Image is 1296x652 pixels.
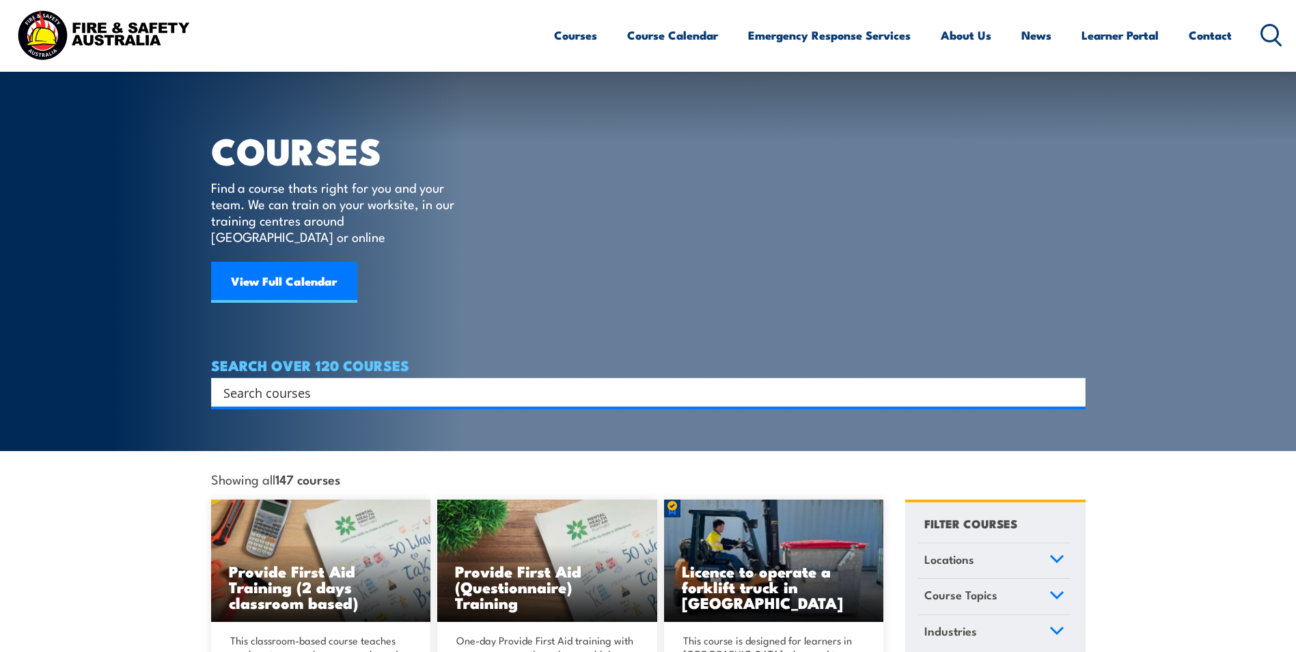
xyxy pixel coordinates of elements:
a: Courses [554,17,597,53]
span: Showing all [211,472,340,486]
h3: Licence to operate a forklift truck in [GEOGRAPHIC_DATA] [682,563,866,610]
img: Licence to operate a forklift truck Training [664,500,884,623]
button: Search magnifier button [1062,383,1081,402]
form: Search form [226,383,1058,402]
span: Locations [924,550,974,569]
a: Provide First Aid (Questionnaire) Training [437,500,657,623]
a: News [1021,17,1051,53]
strong: 147 courses [275,470,340,488]
a: Course Calendar [627,17,718,53]
h4: FILTER COURSES [924,514,1017,532]
a: Industries [918,615,1071,651]
img: Mental Health First Aid Training (Standard) – Blended Classroom [437,500,657,623]
span: Industries [924,622,977,640]
a: Locations [918,543,1071,579]
input: Search input [223,382,1056,403]
h3: Provide First Aid Training (2 days classroom based) [229,563,413,610]
a: Provide First Aid Training (2 days classroom based) [211,500,431,623]
span: Course Topics [924,586,997,604]
a: Contact [1189,17,1232,53]
a: Course Topics [918,579,1071,614]
a: Licence to operate a forklift truck in [GEOGRAPHIC_DATA] [664,500,884,623]
h4: SEARCH OVER 120 COURSES [211,357,1086,372]
p: Find a course thats right for you and your team. We can train on your worksite, in our training c... [211,179,460,245]
h1: COURSES [211,134,474,166]
a: Learner Portal [1081,17,1159,53]
a: View Full Calendar [211,262,357,303]
img: Mental Health First Aid Training (Standard) – Classroom [211,500,431,623]
a: About Us [941,17,991,53]
a: Emergency Response Services [748,17,911,53]
h3: Provide First Aid (Questionnaire) Training [455,563,639,610]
